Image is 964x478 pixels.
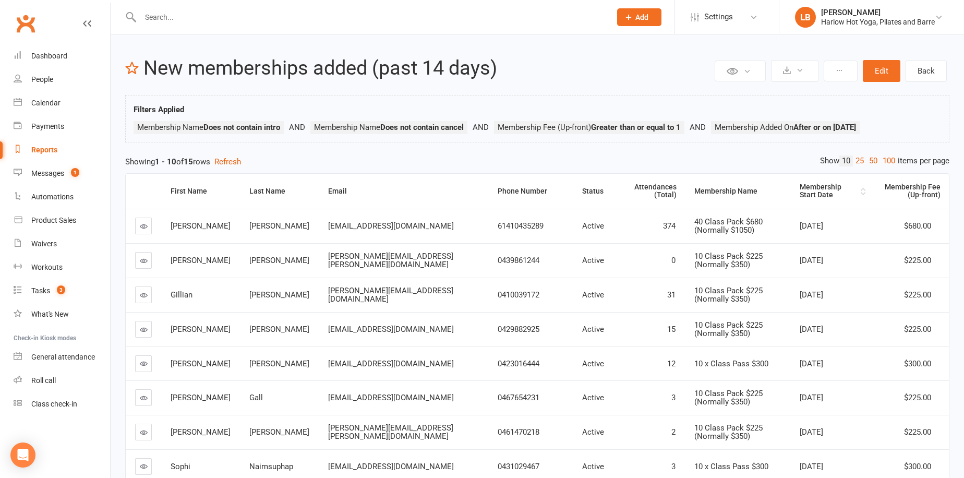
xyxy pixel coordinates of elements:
[14,44,110,68] a: Dashboard
[694,359,768,368] span: 10 x Class Pass $300
[582,325,604,334] span: Active
[14,138,110,162] a: Reports
[617,8,661,26] button: Add
[498,187,564,195] div: Phone Number
[667,325,676,334] span: 15
[184,157,193,166] strong: 15
[876,183,941,199] div: Membership Fee (Up-front)
[314,123,464,132] span: Membership Name
[249,290,309,300] span: [PERSON_NAME]
[498,462,539,471] span: 0431029467
[704,5,733,29] span: Settings
[671,256,676,265] span: 0
[821,17,935,27] div: Harlow Hot Yoga, Pilates and Barre
[671,462,676,471] span: 3
[171,256,231,265] span: [PERSON_NAME]
[800,427,823,437] span: [DATE]
[31,216,76,224] div: Product Sales
[906,60,947,82] a: Back
[671,393,676,402] span: 3
[14,303,110,326] a: What's New
[904,221,931,231] span: $680.00
[31,240,57,248] div: Waivers
[582,187,605,195] div: Status
[667,290,676,300] span: 31
[14,68,110,91] a: People
[863,60,900,82] button: Edit
[249,221,309,231] span: [PERSON_NAME]
[498,427,539,437] span: 0461470218
[328,252,453,270] span: [PERSON_NAME][EMAIL_ADDRESS][PERSON_NAME][DOMAIN_NAME]
[328,221,454,231] span: [EMAIL_ADDRESS][DOMAIN_NAME]
[498,290,539,300] span: 0410039172
[171,221,231,231] span: [PERSON_NAME]
[10,443,35,468] div: Open Intercom Messenger
[31,263,63,271] div: Workouts
[498,359,539,368] span: 0423016444
[800,256,823,265] span: [DATE]
[582,256,604,265] span: Active
[800,183,858,199] div: Membership Start Date
[14,279,110,303] a: Tasks 3
[694,423,763,441] span: 10 Class Pack $225 (Normally $350)
[623,183,677,199] div: Attendances (Total)
[14,91,110,115] a: Calendar
[171,427,231,437] span: [PERSON_NAME]
[249,427,309,437] span: [PERSON_NAME]
[694,286,763,304] span: 10 Class Pack $225 (Normally $350)
[214,156,241,168] button: Refresh
[694,187,782,195] div: Membership Name
[57,285,65,294] span: 3
[31,400,77,408] div: Class check-in
[582,462,604,471] span: Active
[839,156,853,166] a: 10
[171,325,231,334] span: [PERSON_NAME]
[31,286,50,295] div: Tasks
[853,156,866,166] a: 25
[137,10,604,25] input: Search...
[715,123,856,132] span: Membership Added On
[31,122,64,130] div: Payments
[14,392,110,416] a: Class kiosk mode
[694,217,763,235] span: 40 Class Pack $680 (Normally $1050)
[663,221,676,231] span: 374
[380,123,464,132] strong: Does not contain cancel
[328,187,480,195] div: Email
[800,290,823,300] span: [DATE]
[71,168,79,177] span: 1
[13,10,39,37] a: Clubworx
[249,393,263,402] span: Gall
[904,462,931,471] span: $300.00
[171,393,231,402] span: [PERSON_NAME]
[14,232,110,256] a: Waivers
[31,376,56,385] div: Roll call
[635,13,648,21] span: Add
[667,359,676,368] span: 12
[498,123,681,132] span: Membership Fee (Up-front)
[143,57,712,79] h2: New memberships added (past 14 days)
[821,8,935,17] div: [PERSON_NAME]
[31,99,61,107] div: Calendar
[328,462,454,471] span: [EMAIL_ADDRESS][DOMAIN_NAME]
[14,162,110,185] a: Messages 1
[31,353,95,361] div: General attendance
[880,156,898,166] a: 100
[793,123,856,132] strong: After or on [DATE]
[671,427,676,437] span: 2
[14,256,110,279] a: Workouts
[249,256,309,265] span: [PERSON_NAME]
[249,359,309,368] span: [PERSON_NAME]
[125,156,949,168] div: Showing of rows
[171,290,192,300] span: Gillian
[800,221,823,231] span: [DATE]
[14,345,110,369] a: General attendance kiosk mode
[171,462,190,471] span: Sophi
[134,105,184,114] strong: Filters Applied
[249,325,309,334] span: [PERSON_NAME]
[800,393,823,402] span: [DATE]
[800,462,823,471] span: [DATE]
[904,325,931,334] span: $225.00
[582,359,604,368] span: Active
[171,359,231,368] span: [PERSON_NAME]
[904,256,931,265] span: $225.00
